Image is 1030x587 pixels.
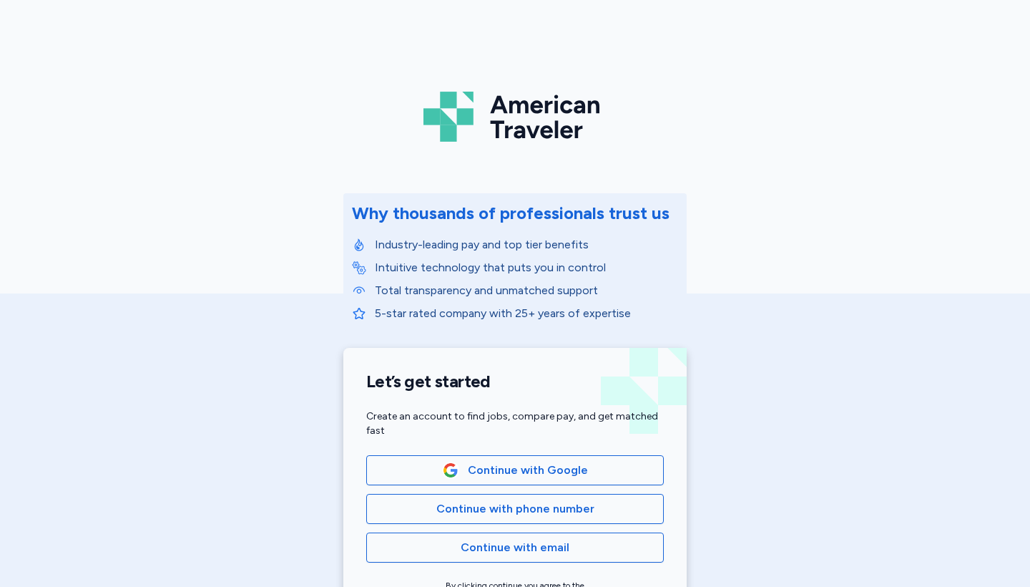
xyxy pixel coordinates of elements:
div: Create an account to find jobs, compare pay, and get matched fast [366,409,664,438]
img: Logo [423,86,607,147]
span: Continue with phone number [436,500,594,518]
p: Total transparency and unmatched support [375,282,678,299]
button: Continue with phone number [366,494,664,524]
div: Why thousands of professionals trust us [352,202,669,225]
p: Industry-leading pay and top tier benefits [375,236,678,253]
button: Google LogoContinue with Google [366,455,664,485]
img: Google Logo [443,462,458,478]
p: 5-star rated company with 25+ years of expertise [375,305,678,322]
span: Continue with email [461,539,569,556]
span: Continue with Google [468,462,588,479]
h1: Let’s get started [366,371,664,392]
button: Continue with email [366,533,664,563]
p: Intuitive technology that puts you in control [375,259,678,276]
